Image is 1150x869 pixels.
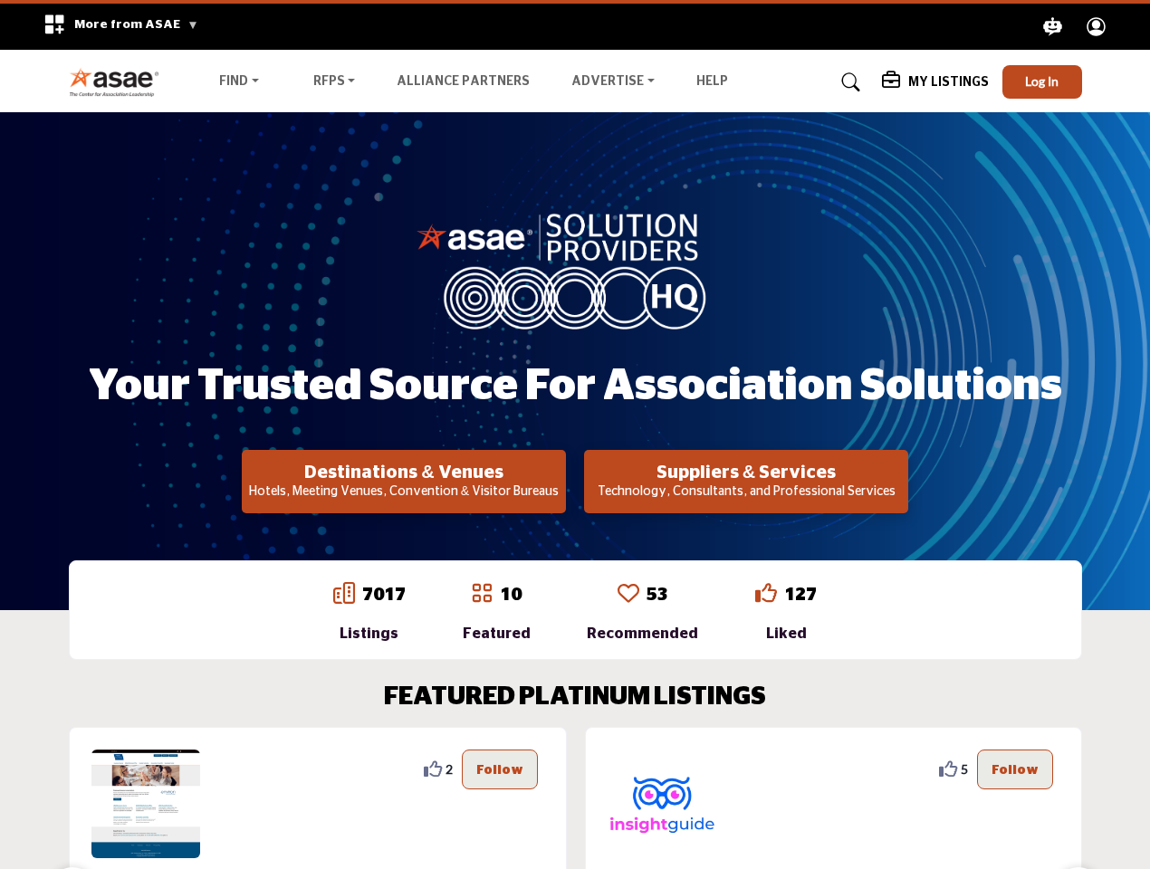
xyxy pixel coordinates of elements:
a: Find [206,70,272,95]
span: More from ASAE [74,18,198,31]
span: Log In [1025,73,1059,89]
div: My Listings [882,72,989,93]
img: ASAE Business Solutions [91,750,200,858]
a: 7017 [362,586,406,604]
a: Advertise [559,70,667,95]
h2: FEATURED PLATINUM LISTINGS [384,683,766,713]
div: Listings [333,623,406,645]
a: Go to Recommended [618,582,639,607]
span: 5 [961,759,968,778]
a: Help [696,75,728,88]
div: Recommended [587,623,698,645]
i: Go to Liked [755,582,777,604]
div: More from ASAE [32,4,210,50]
a: RFPs [301,70,369,95]
h5: My Listings [908,74,989,91]
a: 127 [784,586,817,604]
a: Search [824,68,872,97]
button: Suppliers & Services Technology, Consultants, and Professional Services [584,450,908,513]
div: Featured [463,623,531,645]
img: Site Logo [69,67,169,97]
a: Go to Featured [471,582,493,607]
h2: Suppliers & Services [589,462,903,483]
a: 10 [500,586,522,604]
button: Log In [1002,65,1082,99]
button: Follow [977,750,1053,789]
p: Follow [992,759,1039,779]
a: Alliance Partners [397,75,530,88]
img: Insight Guide LLC [608,750,716,858]
span: 2 [446,759,453,778]
div: Liked [755,623,817,645]
button: Destinations & Venues Hotels, Meeting Venues, Convention & Visitor Bureaus [242,450,566,513]
h1: Your Trusted Source for Association Solutions [89,358,1062,415]
button: Follow [462,750,538,789]
img: image [417,209,733,329]
a: 53 [647,586,668,604]
h2: Destinations & Venues [247,462,561,483]
p: Follow [476,759,523,779]
p: Hotels, Meeting Venues, Convention & Visitor Bureaus [247,483,561,501]
p: Technology, Consultants, and Professional Services [589,483,903,501]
